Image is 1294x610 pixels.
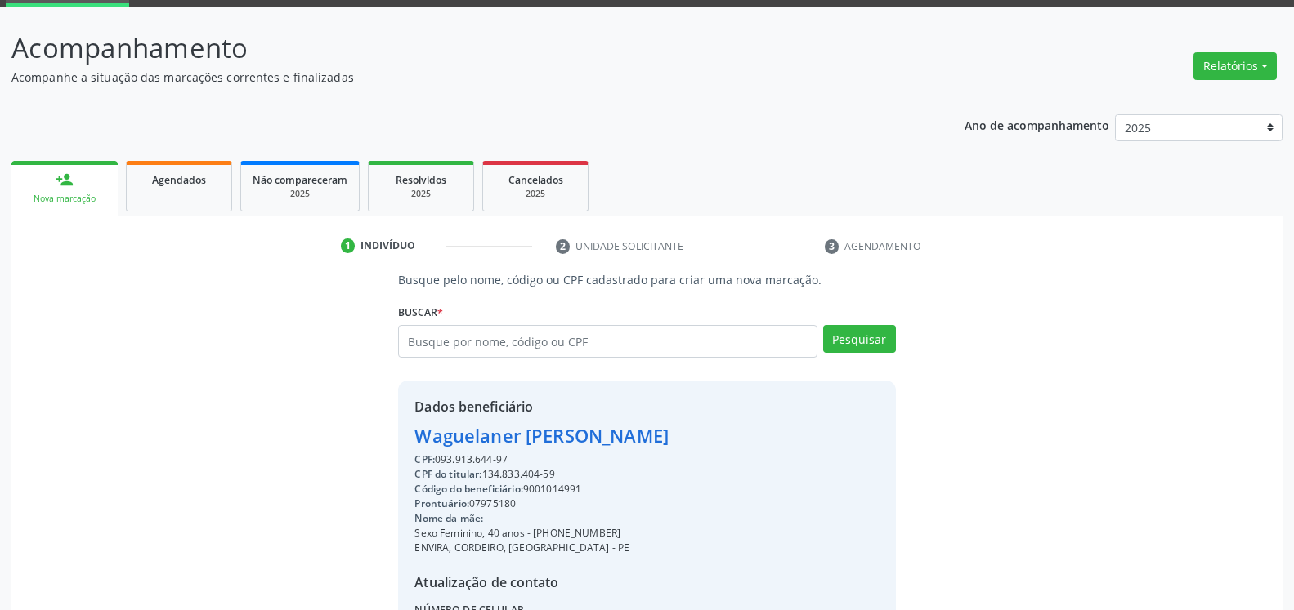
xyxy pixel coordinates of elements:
div: 2025 [380,188,462,200]
span: CPF: [414,452,435,466]
div: 07975180 [414,496,669,511]
div: Atualização de contato [414,572,669,592]
p: Acompanhamento [11,28,902,69]
p: Ano de acompanhamento [965,114,1109,135]
button: Pesquisar [823,325,896,353]
div: 134.833.404-59 [414,467,669,482]
div: 9001014991 [414,482,669,496]
div: Nova marcação [23,193,106,205]
span: Prontuário: [414,496,469,510]
span: Cancelados [508,173,563,187]
div: ENVIRA, CORDEIRO, [GEOGRAPHIC_DATA] - PE [414,541,669,555]
button: Relatórios [1193,52,1277,80]
div: Sexo Feminino, 40 anos - [PHONE_NUMBER] [414,526,669,541]
span: CPF do titular: [414,467,481,481]
div: Waguelaner [PERSON_NAME] [414,422,669,449]
span: Não compareceram [253,173,347,187]
span: Resolvidos [396,173,446,187]
p: Busque pelo nome, código ou CPF cadastrado para criar uma nova marcação. [398,271,895,288]
div: 2025 [495,188,576,200]
div: person_add [56,171,74,189]
span: Agendados [152,173,206,187]
div: 2025 [253,188,347,200]
div: Dados beneficiário [414,397,669,416]
input: Busque por nome, código ou CPF [398,325,817,358]
span: Nome da mãe: [414,511,483,525]
div: 1 [341,238,356,253]
p: Acompanhe a situação das marcações correntes e finalizadas [11,69,902,86]
div: 093.913.644-97 [414,452,669,467]
div: -- [414,511,669,526]
span: Código do beneficiário: [414,482,522,496]
label: Buscar [398,300,443,325]
div: Indivíduo [360,238,415,253]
